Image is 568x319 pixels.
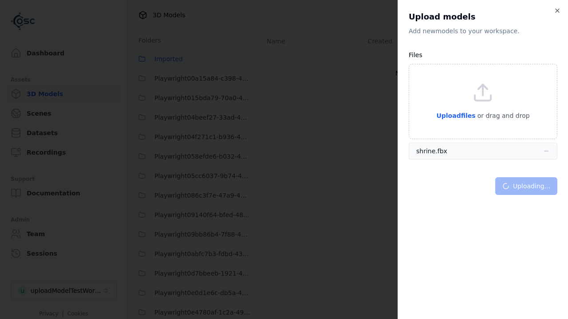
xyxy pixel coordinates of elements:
label: Files [409,51,422,58]
span: Upload files [436,112,475,119]
p: or drag and drop [476,110,530,121]
p: Add new model s to your workspace. [409,27,557,35]
h2: Upload models [409,11,557,23]
div: shrine.fbx [416,147,447,156]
